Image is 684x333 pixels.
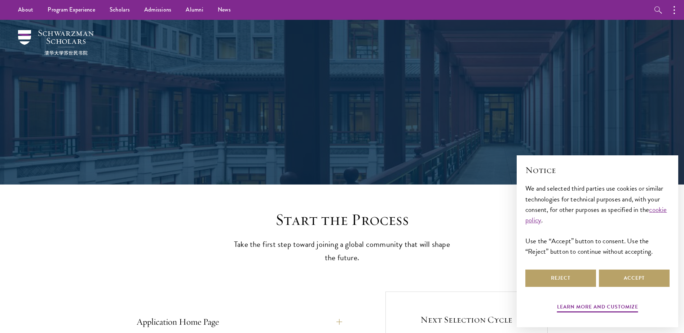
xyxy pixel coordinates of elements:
p: Take the first step toward joining a global community that will shape the future. [230,238,454,265]
button: Application Home Page [137,313,342,330]
div: We and selected third parties use cookies or similar technologies for technical purposes and, wit... [525,183,670,256]
h2: Notice [525,164,670,176]
button: Reject [525,270,596,287]
h5: Next Selection Cycle [406,314,528,326]
a: cookie policy [525,204,667,225]
h2: Start the Process [230,210,454,230]
button: Learn more and customize [557,302,638,314]
img: Schwarzman Scholars [18,30,94,55]
button: Accept [599,270,670,287]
